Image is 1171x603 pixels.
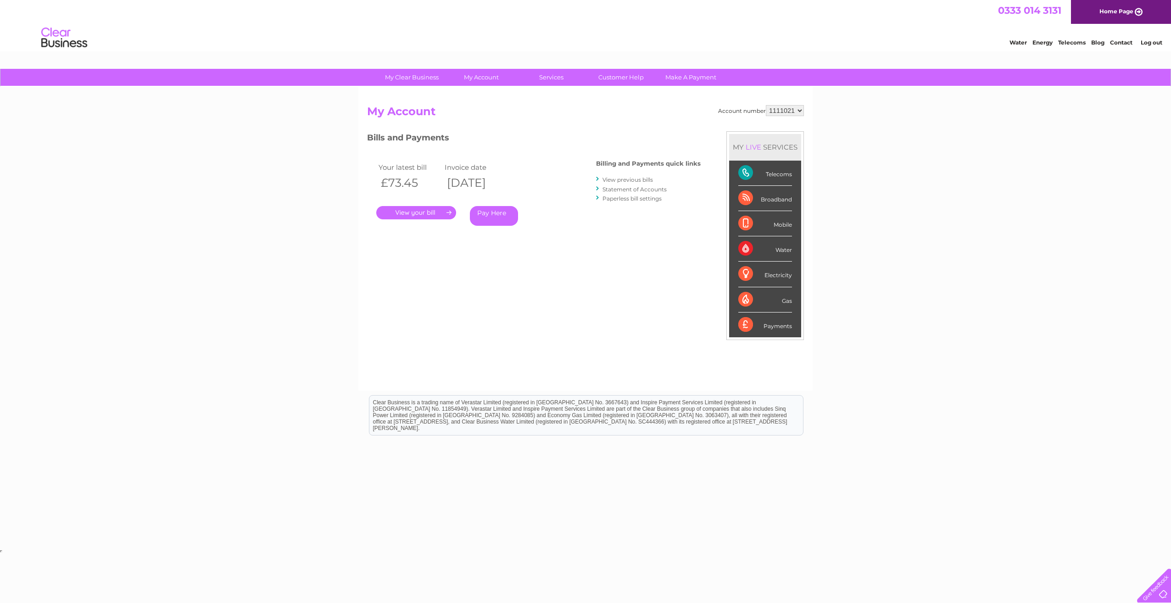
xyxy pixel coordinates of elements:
[367,131,701,147] h3: Bills and Payments
[1141,39,1162,46] a: Log out
[602,195,662,202] a: Paperless bill settings
[738,211,792,236] div: Mobile
[738,186,792,211] div: Broadband
[738,313,792,337] div: Payments
[653,69,729,86] a: Make A Payment
[442,173,508,192] th: [DATE]
[376,161,442,173] td: Your latest bill
[583,69,659,86] a: Customer Help
[729,134,801,160] div: MY SERVICES
[374,69,450,86] a: My Clear Business
[596,160,701,167] h4: Billing and Payments quick links
[513,69,589,86] a: Services
[738,262,792,287] div: Electricity
[1009,39,1027,46] a: Water
[744,143,763,151] div: LIVE
[602,176,653,183] a: View previous bills
[367,105,804,123] h2: My Account
[1110,39,1132,46] a: Contact
[1091,39,1104,46] a: Blog
[1032,39,1053,46] a: Energy
[738,161,792,186] div: Telecoms
[376,206,456,219] a: .
[738,236,792,262] div: Water
[369,5,803,45] div: Clear Business is a trading name of Verastar Limited (registered in [GEOGRAPHIC_DATA] No. 3667643...
[376,173,442,192] th: £73.45
[1058,39,1086,46] a: Telecoms
[718,105,804,116] div: Account number
[998,5,1061,16] a: 0333 014 3131
[442,161,508,173] td: Invoice date
[602,186,667,193] a: Statement of Accounts
[470,206,518,226] a: Pay Here
[444,69,519,86] a: My Account
[41,24,88,52] img: logo.png
[738,287,792,313] div: Gas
